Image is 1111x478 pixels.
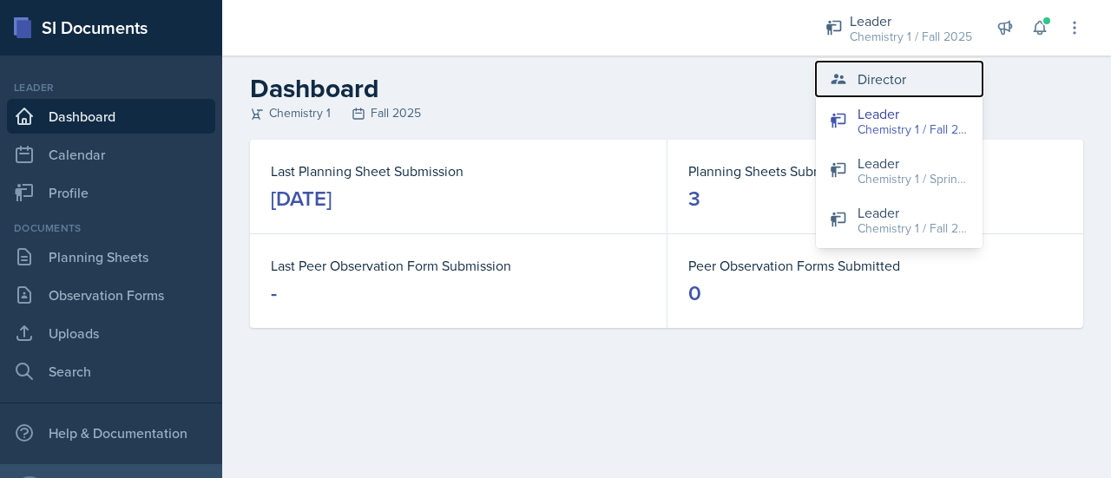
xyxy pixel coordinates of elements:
div: [DATE] [271,185,332,213]
div: Chemistry 1 / Spring 2024 [858,170,969,188]
div: Chemistry 1 / Fall 2025 [850,28,972,46]
a: Dashboard [7,99,215,134]
a: Observation Forms [7,278,215,312]
h2: Dashboard [250,73,1083,104]
button: Leader Chemistry 1 / Fall 2024 [816,195,983,245]
div: Leader [7,80,215,95]
div: Leader [858,153,969,174]
a: Search [7,354,215,389]
a: Uploads [7,316,215,350]
div: Director [858,69,906,89]
div: Leader [850,10,972,31]
dt: Peer Observation Forms Submitted [688,255,1062,276]
div: 3 [688,185,700,213]
div: - [271,279,277,307]
button: Leader Chemistry 1 / Spring 2024 [816,146,983,195]
button: Leader Chemistry 1 / Fall 2025 [816,96,983,146]
a: Calendar [7,137,215,172]
div: 0 [688,279,701,307]
div: Help & Documentation [7,416,215,450]
div: Leader [858,202,969,223]
div: Chemistry 1 / Fall 2024 [858,219,969,238]
dt: Last Peer Observation Form Submission [271,255,646,276]
div: Documents [7,220,215,236]
div: Chemistry 1 Fall 2025 [250,104,1083,122]
div: Leader [858,103,969,124]
button: Director [816,62,983,96]
a: Planning Sheets [7,239,215,274]
dt: Last Planning Sheet Submission [271,160,646,181]
a: Profile [7,175,215,210]
dt: Planning Sheets Submitted [688,160,1062,181]
div: Chemistry 1 / Fall 2025 [858,121,969,139]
